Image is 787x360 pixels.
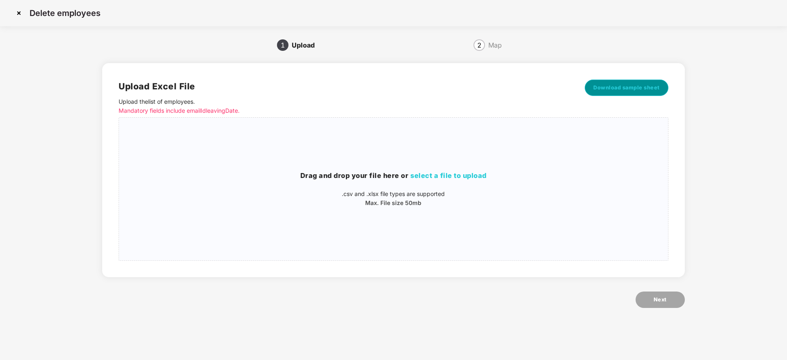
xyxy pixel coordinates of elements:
[119,118,668,260] span: Drag and drop your file here orselect a file to upload.csv and .xlsx file types are supportedMax....
[593,84,660,92] span: Download sample sheet
[119,106,554,115] p: Mandatory fields include emailId leavingDate.
[119,171,668,181] h3: Drag and drop your file here or
[292,39,321,52] div: Upload
[281,42,285,48] span: 1
[585,80,668,96] button: Download sample sheet
[119,189,668,198] p: .csv and .xlsx file types are supported
[477,42,481,48] span: 2
[488,39,502,52] div: Map
[30,8,101,18] p: Delete employees
[119,97,554,115] p: Upload the list of employees .
[119,80,554,93] h2: Upload Excel File
[119,198,668,207] p: Max. File size 50mb
[12,7,25,20] img: svg+xml;base64,PHN2ZyBpZD0iQ3Jvc3MtMzJ4MzIiIHhtbG5zPSJodHRwOi8vd3d3LnczLm9yZy8yMDAwL3N2ZyIgd2lkdG...
[410,171,487,180] span: select a file to upload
